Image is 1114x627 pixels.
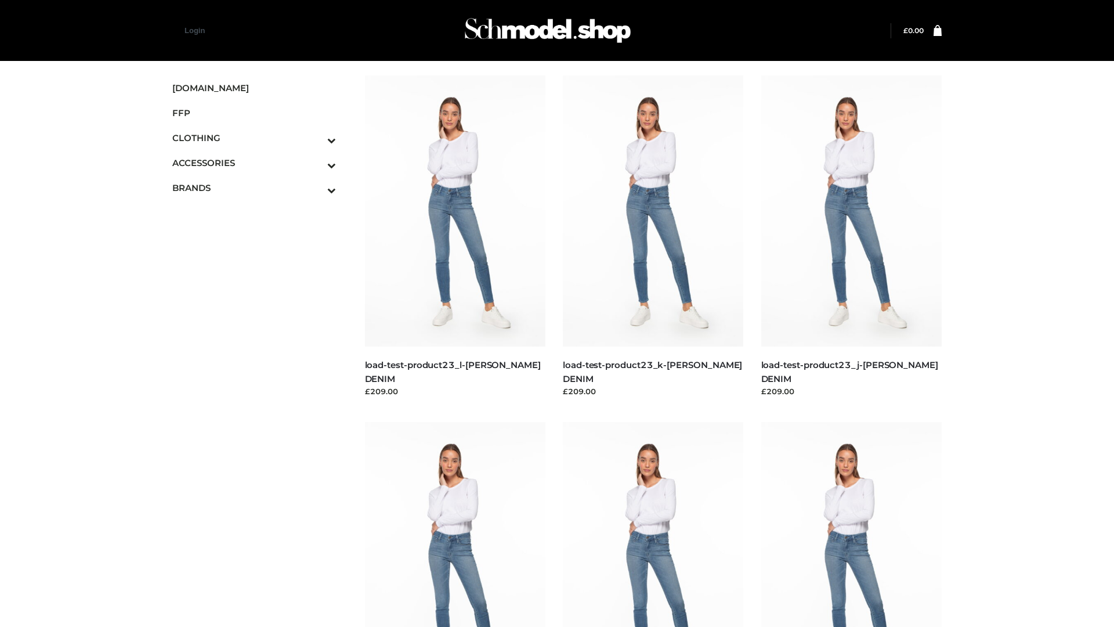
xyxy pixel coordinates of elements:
img: Schmodel Admin 964 [461,8,635,53]
div: £209.00 [365,385,546,397]
a: Login [185,26,205,35]
a: ACCESSORIESToggle Submenu [172,150,336,175]
bdi: 0.00 [903,26,924,35]
a: load-test-product23_l-[PERSON_NAME] DENIM [365,359,541,384]
a: load-test-product23_j-[PERSON_NAME] DENIM [761,359,938,384]
button: Toggle Submenu [295,150,336,175]
button: Toggle Submenu [295,125,336,150]
a: CLOTHINGToggle Submenu [172,125,336,150]
a: load-test-product23_k-[PERSON_NAME] DENIM [563,359,742,384]
span: FFP [172,106,336,120]
button: Toggle Submenu [295,175,336,200]
div: £209.00 [563,385,744,397]
span: [DOMAIN_NAME] [172,81,336,95]
a: BRANDSToggle Submenu [172,175,336,200]
a: £0.00 [903,26,924,35]
span: ACCESSORIES [172,156,336,170]
span: CLOTHING [172,131,336,145]
a: FFP [172,100,336,125]
a: [DOMAIN_NAME] [172,75,336,100]
span: £ [903,26,908,35]
div: £209.00 [761,385,942,397]
span: BRANDS [172,181,336,194]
